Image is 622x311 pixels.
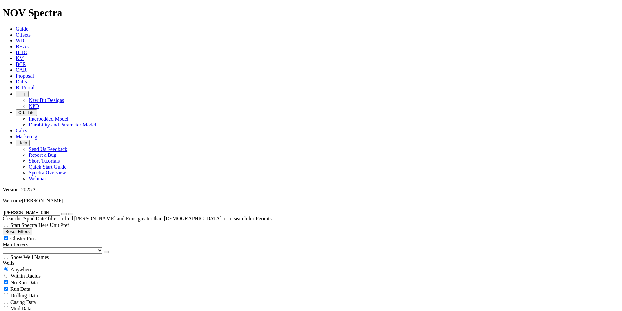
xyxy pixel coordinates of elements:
a: Proposal [16,73,34,79]
p: Welcome [3,198,619,204]
a: Guide [16,26,28,32]
button: Help [16,140,30,146]
span: Help [18,141,27,145]
a: Calcs [16,128,27,133]
a: Report a Bug [29,152,56,158]
div: Wells [3,260,619,266]
a: Durability and Parameter Model [29,122,96,127]
a: BCR [16,61,26,67]
a: Dulls [16,79,27,84]
span: Drilling Data [10,293,38,298]
span: Start Spectra Here [10,222,48,228]
a: Quick Start Guide [29,164,66,170]
span: OrbitLite [18,110,34,115]
button: OrbitLite [16,109,37,116]
a: Webinar [29,176,46,181]
a: WD [16,38,24,43]
a: KM [16,55,24,61]
span: Show Well Names [10,254,49,260]
input: Start Spectra Here [4,223,8,227]
span: [PERSON_NAME] [22,198,63,203]
button: Reset Filters [3,228,32,235]
button: FTT [16,91,29,97]
a: Send Us Feedback [29,146,67,152]
div: Version: 2025.2 [3,187,619,193]
a: Offsets [16,32,31,37]
span: Unit Pref [50,222,69,228]
span: Within Radius [11,273,41,279]
a: Interbedded Model [29,116,68,122]
a: OAR [16,67,27,73]
span: Run Data [10,286,30,292]
span: No Run Data [10,280,38,285]
span: Casing Data [10,299,36,305]
a: New Bit Designs [29,97,64,103]
span: Clear the 'Spud Date' filter to find [PERSON_NAME] and Runs greater than [DEMOGRAPHIC_DATA] or to... [3,216,273,221]
a: Marketing [16,134,37,139]
a: Short Tutorials [29,158,60,164]
a: BitIQ [16,50,27,55]
h1: NOV Spectra [3,7,619,19]
span: Anywhere [10,267,32,272]
span: Cluster Pins [10,236,36,241]
a: Spectra Overview [29,170,66,175]
span: FTT [18,92,26,96]
a: BHAs [16,44,29,49]
a: NPD [29,103,39,109]
input: Search [3,209,60,216]
a: BitPortal [16,85,34,90]
span: Map Layers [3,242,28,247]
